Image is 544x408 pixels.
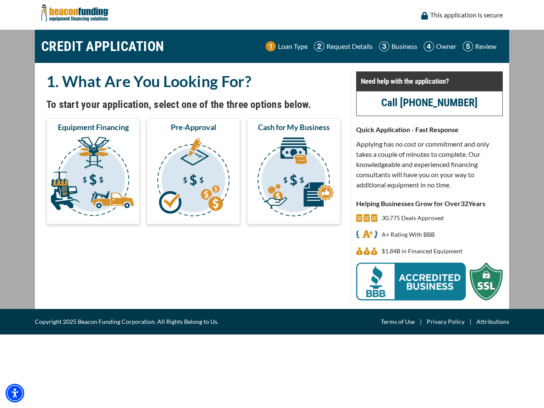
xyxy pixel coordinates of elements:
[421,12,428,20] img: lock icon to convery security
[58,122,129,132] span: Equipment Financing
[247,118,340,224] button: Cash for My Business
[430,10,503,20] p: This application is secure
[356,198,503,209] p: Helping Businesses Grow for Over Years
[361,76,498,86] p: Need help with the application?
[381,96,478,109] a: Call [PHONE_NUMBER]
[382,246,462,256] p: $1,843,333,914 in Financed Equipment
[6,384,24,402] div: Accessibility Menu
[46,97,340,112] h4: To start your application, select one of the three options below.
[379,41,389,51] img: Step 3
[356,139,503,190] p: Applying has no cost or commitment and only takes a couple of minutes to complete. Our knowledgea...
[424,41,434,51] img: Step 4
[48,136,138,221] img: Equipment Financing
[249,136,339,221] img: Cash for My Business
[476,317,509,327] a: Attributions
[381,317,415,327] a: Terms of Use
[46,118,140,224] button: Equipment Financing
[461,199,468,207] span: 32
[427,317,465,327] a: Privacy Policy
[391,41,417,51] p: Business
[171,122,216,132] span: Pre-Approval
[314,41,324,51] img: Step 2
[326,41,373,51] p: Request Details
[356,263,503,300] img: BBB Acredited Business and SSL Protection
[436,41,456,51] p: Owner
[147,118,240,224] button: Pre-Approval
[382,229,435,240] p: A+ Rating With BBB
[465,317,476,327] span: |
[266,41,276,51] img: Step 1
[463,41,473,51] img: Step 5
[46,71,340,91] h2: 1. What Are You Looking For?
[41,34,164,59] h1: CREDIT APPLICATION
[356,125,503,135] p: Quick Application - Fast Response
[278,41,308,51] p: Loan Type
[148,136,238,221] img: Pre-Approval
[258,122,330,132] span: Cash for My Business
[415,317,427,327] span: |
[475,41,496,51] p: Review
[382,213,444,223] p: 30,775 Deals Approved
[35,317,218,327] span: Copyright 2025 Beacon Funding Corporation. All Rights Belong to Us.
